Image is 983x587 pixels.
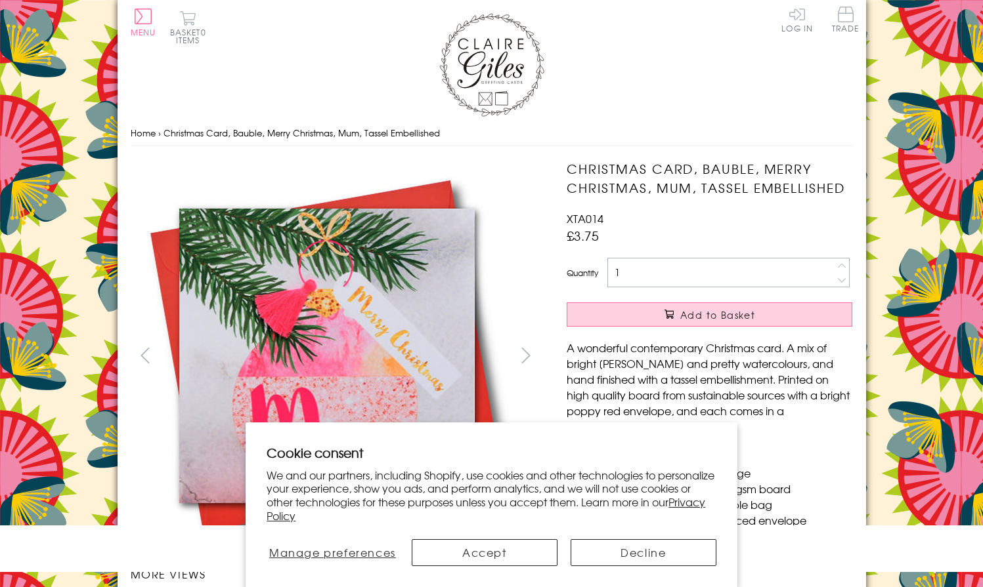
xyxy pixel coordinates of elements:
[267,468,716,523] p: We and our partners, including Shopify, use cookies and other technologies to personalize your ex...
[269,544,396,560] span: Manage preferences
[832,7,860,32] span: Trade
[412,539,557,566] button: Accept
[131,26,156,38] span: Menu
[131,9,156,36] button: Menu
[567,159,852,197] h1: Christmas Card, Bauble, Merry Christmas, Mum, Tassel Embellished
[267,494,705,523] a: Privacy Policy
[571,539,716,566] button: Decline
[131,127,156,139] a: Home
[439,13,544,117] img: Claire Giles Greetings Cards
[781,7,813,32] a: Log In
[131,340,160,370] button: prev
[170,10,206,44] button: Basket0 items
[176,26,206,46] span: 0 items
[164,127,440,139] span: Christmas Card, Bauble, Merry Christmas, Mum, Tassel Embellished
[158,127,161,139] span: ›
[131,566,541,582] h3: More views
[131,120,853,147] nav: breadcrumbs
[567,267,598,279] label: Quantity
[832,7,860,35] a: Trade
[511,340,540,370] button: next
[267,443,716,462] h2: Cookie consent
[130,159,524,552] img: Christmas Card, Bauble, Merry Christmas, Mum, Tassel Embellished
[567,211,603,226] span: XTA014
[540,159,934,553] img: Christmas Card, Bauble, Merry Christmas, Mum, Tassel Embellished
[567,302,852,327] button: Add to Basket
[567,226,599,245] span: £3.75
[267,539,398,566] button: Manage preferences
[680,308,755,321] span: Add to Basket
[567,340,852,434] p: A wonderful contemporary Christmas card. A mix of bright [PERSON_NAME] and pretty watercolours, a...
